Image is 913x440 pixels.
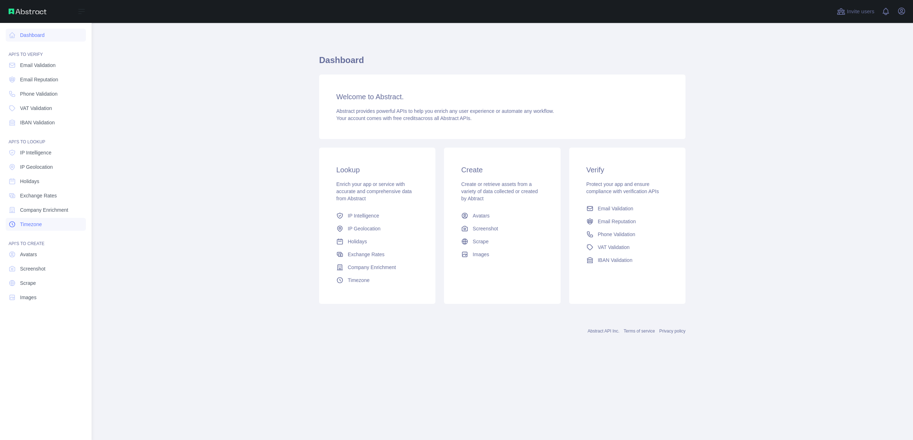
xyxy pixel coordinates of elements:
a: Dashboard [6,29,86,42]
span: Screenshot [20,265,45,272]
h3: Verify [586,165,668,175]
span: Invite users [847,8,874,16]
a: VAT Validation [584,241,671,254]
span: Company Enrichment [20,206,68,214]
span: Screenshot [473,225,498,232]
h3: Welcome to Abstract. [336,92,668,102]
a: IP Intelligence [333,209,421,222]
span: Avatars [20,251,37,258]
span: Exchange Rates [20,192,57,199]
span: Phone Validation [598,231,635,238]
a: Email Reputation [6,73,86,86]
h1: Dashboard [319,54,685,72]
span: Exchange Rates [348,251,385,258]
a: Screenshot [458,222,546,235]
span: Email Reputation [598,218,636,225]
div: API'S TO CREATE [6,232,86,247]
span: IP Geolocation [20,163,53,171]
h3: Lookup [336,165,418,175]
span: Your account comes with across all Abstract APIs. [336,115,472,121]
span: Create or retrieve assets from a variety of data collected or created by Abtract [461,181,538,201]
span: Avatars [473,212,489,219]
a: IBAN Validation [6,116,86,129]
span: Email Reputation [20,76,58,83]
span: IP Geolocation [348,225,381,232]
a: IP Geolocation [6,161,86,173]
a: Images [458,248,546,261]
span: Protect your app and ensure compliance with verification APIs [586,181,659,194]
span: IP Intelligence [20,149,52,156]
a: IP Intelligence [6,146,86,159]
span: Scrape [20,279,36,287]
a: Privacy policy [659,329,685,334]
a: Images [6,291,86,304]
span: Company Enrichment [348,264,396,271]
a: Email Reputation [584,215,671,228]
span: Timezone [348,277,370,284]
span: Holidays [20,178,39,185]
span: Abstract provides powerful APIs to help you enrich any user experience or automate any workflow. [336,108,554,114]
a: Terms of service [624,329,655,334]
span: Scrape [473,238,488,245]
span: IBAN Validation [20,119,55,126]
a: Holidays [333,235,421,248]
span: VAT Validation [598,244,630,251]
button: Invite users [835,6,876,17]
a: Company Enrichment [6,204,86,216]
a: Phone Validation [584,228,671,241]
span: Phone Validation [20,90,58,97]
a: IP Geolocation [333,222,421,235]
div: API'S TO LOOKUP [6,130,86,145]
a: Company Enrichment [333,261,421,274]
span: Timezone [20,221,42,228]
span: Email Validation [598,205,633,212]
a: Holidays [6,175,86,188]
a: Timezone [333,274,421,287]
a: VAT Validation [6,102,86,115]
h3: Create [461,165,543,175]
a: Timezone [6,218,86,231]
span: Holidays [348,238,367,245]
span: Images [473,251,489,258]
span: Enrich your app or service with accurate and comprehensive data from Abstract [336,181,412,201]
span: Email Validation [20,62,55,69]
a: Exchange Rates [6,189,86,202]
a: Exchange Rates [333,248,421,261]
span: free credits [393,115,418,121]
span: VAT Validation [20,105,52,112]
a: Avatars [458,209,546,222]
a: Email Validation [6,59,86,72]
a: IBAN Validation [584,254,671,267]
a: Screenshot [6,262,86,275]
span: IBAN Validation [598,257,633,264]
a: Email Validation [584,202,671,215]
span: IP Intelligence [348,212,379,219]
div: API'S TO VERIFY [6,43,86,57]
a: Phone Validation [6,87,86,100]
a: Avatars [6,248,86,261]
span: Images [20,294,36,301]
a: Scrape [6,277,86,290]
a: Abstract API Inc. [588,329,620,334]
img: Abstract API [9,9,47,14]
a: Scrape [458,235,546,248]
